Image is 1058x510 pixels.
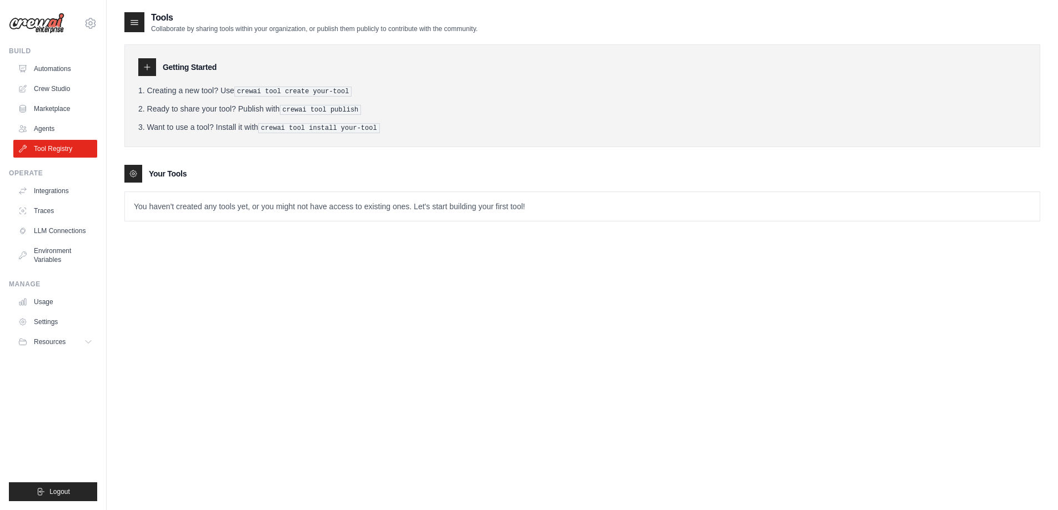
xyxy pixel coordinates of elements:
[13,120,97,138] a: Agents
[13,202,97,220] a: Traces
[9,47,97,55] div: Build
[13,140,97,158] a: Tool Registry
[138,122,1026,133] li: Want to use a tool? Install it with
[9,169,97,178] div: Operate
[9,280,97,289] div: Manage
[13,60,97,78] a: Automations
[13,293,97,311] a: Usage
[13,182,97,200] a: Integrations
[49,487,70,496] span: Logout
[13,100,97,118] a: Marketplace
[138,103,1026,115] li: Ready to share your tool? Publish with
[13,313,97,331] a: Settings
[9,13,64,34] img: Logo
[149,168,187,179] h3: Your Tools
[13,333,97,351] button: Resources
[9,482,97,501] button: Logout
[234,87,352,97] pre: crewai tool create your-tool
[151,11,478,24] h2: Tools
[13,80,97,98] a: Crew Studio
[151,24,478,33] p: Collaborate by sharing tools within your organization, or publish them publicly to contribute wit...
[138,85,1026,97] li: Creating a new tool? Use
[13,242,97,269] a: Environment Variables
[13,222,97,240] a: LLM Connections
[125,192,1040,221] p: You haven't created any tools yet, or you might not have access to existing ones. Let's start bui...
[34,337,66,346] span: Resources
[280,105,362,115] pre: crewai tool publish
[258,123,380,133] pre: crewai tool install your-tool
[163,62,217,73] h3: Getting Started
